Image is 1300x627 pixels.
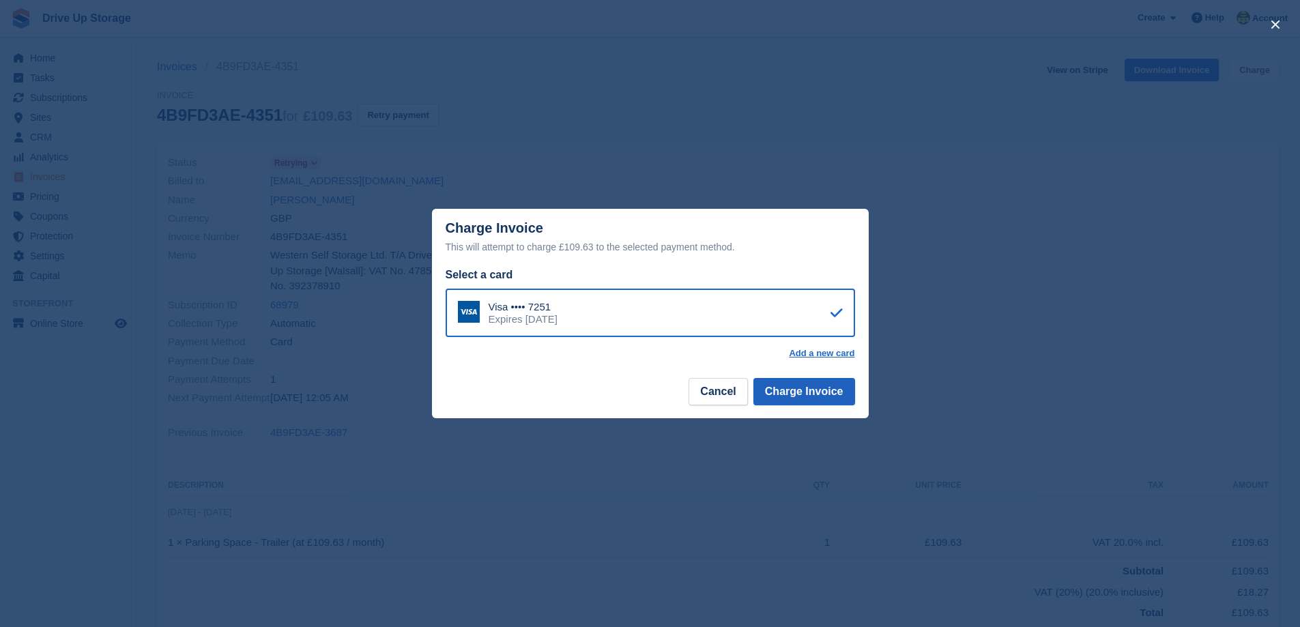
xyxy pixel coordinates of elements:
img: Visa Logo [458,301,480,323]
a: Add a new card [789,348,854,359]
div: Visa •••• 7251 [489,301,558,313]
button: close [1265,14,1286,35]
div: Expires [DATE] [489,313,558,325]
button: Cancel [689,378,747,405]
div: Select a card [446,267,855,283]
div: This will attempt to charge £109.63 to the selected payment method. [446,239,855,255]
button: Charge Invoice [753,378,855,405]
div: Charge Invoice [446,220,855,255]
